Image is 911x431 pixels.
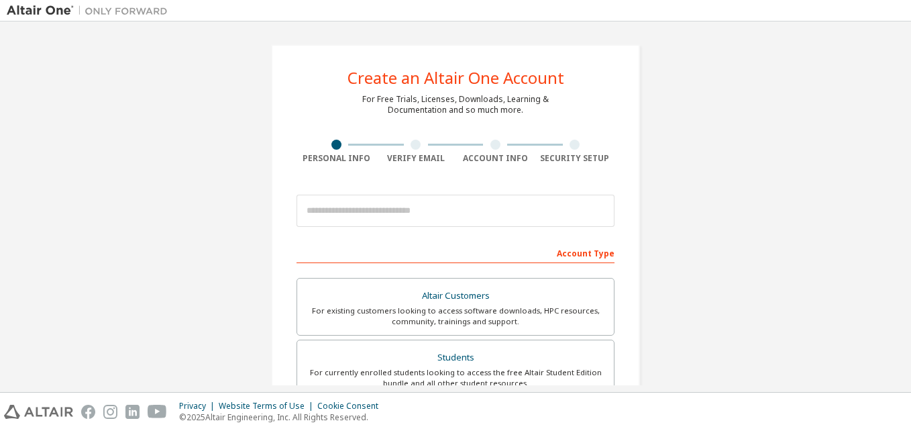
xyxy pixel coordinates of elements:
[179,401,219,412] div: Privacy
[455,153,535,164] div: Account Info
[81,405,95,419] img: facebook.svg
[148,405,167,419] img: youtube.svg
[4,405,73,419] img: altair_logo.svg
[535,153,615,164] div: Security Setup
[305,367,606,389] div: For currently enrolled students looking to access the free Altair Student Edition bundle and all ...
[305,287,606,305] div: Altair Customers
[103,405,117,419] img: instagram.svg
[179,412,386,423] p: © 2025 Altair Engineering, Inc. All Rights Reserved.
[347,70,564,86] div: Create an Altair One Account
[297,153,376,164] div: Personal Info
[376,153,456,164] div: Verify Email
[219,401,317,412] div: Website Terms of Use
[305,305,606,327] div: For existing customers looking to access software downloads, HPC resources, community, trainings ...
[125,405,140,419] img: linkedin.svg
[297,242,614,263] div: Account Type
[362,94,549,115] div: For Free Trials, Licenses, Downloads, Learning & Documentation and so much more.
[317,401,386,412] div: Cookie Consent
[305,348,606,367] div: Students
[7,4,174,17] img: Altair One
